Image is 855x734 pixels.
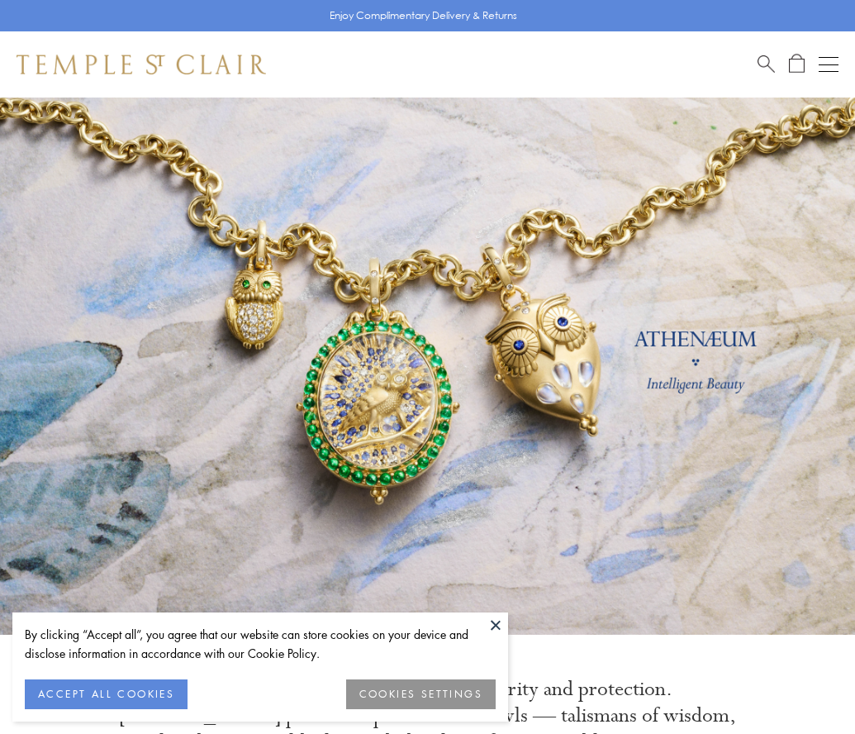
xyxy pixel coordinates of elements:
[17,55,266,74] img: Temple St. Clair
[25,679,188,709] button: ACCEPT ALL COOKIES
[346,679,496,709] button: COOKIES SETTINGS
[819,55,838,74] button: Open navigation
[25,625,496,663] div: By clicking “Accept all”, you agree that our website can store cookies on your device and disclos...
[789,54,805,74] a: Open Shopping Bag
[758,54,775,74] a: Search
[330,7,517,24] p: Enjoy Complimentary Delivery & Returns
